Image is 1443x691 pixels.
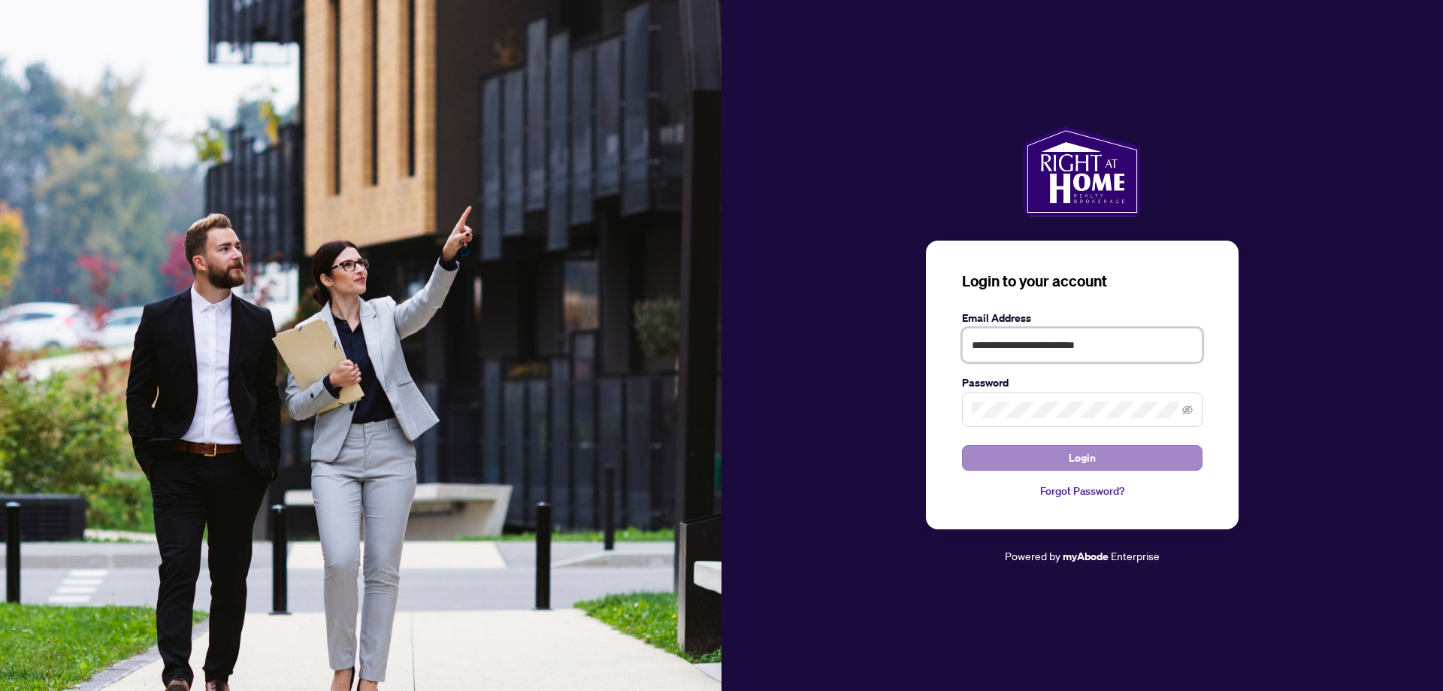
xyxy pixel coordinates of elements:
label: Email Address [962,310,1202,326]
img: ma-logo [1024,126,1140,217]
span: Powered by [1005,549,1060,562]
label: Password [962,374,1202,391]
a: Forgot Password? [962,483,1202,499]
h3: Login to your account [962,271,1202,292]
span: eye-invisible [1182,405,1193,415]
span: Login [1069,446,1096,470]
button: Login [962,445,1202,471]
a: myAbode [1063,548,1109,565]
span: Enterprise [1111,549,1160,562]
